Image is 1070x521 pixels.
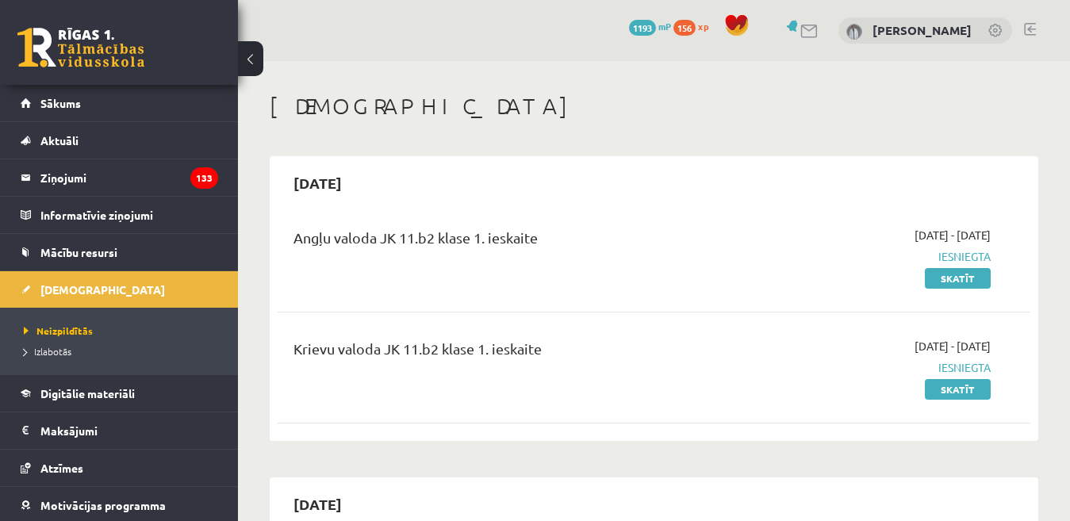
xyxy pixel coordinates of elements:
[40,133,79,147] span: Aktuāli
[21,412,218,449] a: Maksājumi
[21,450,218,486] a: Atzīmes
[40,96,81,110] span: Sākums
[21,271,218,308] a: [DEMOGRAPHIC_DATA]
[293,227,750,256] div: Angļu valoda JK 11.b2 klase 1. ieskaite
[698,20,708,33] span: xp
[190,167,218,189] i: 133
[40,412,218,449] legend: Maksājumi
[24,324,93,337] span: Neizpildītās
[40,282,165,297] span: [DEMOGRAPHIC_DATA]
[915,227,991,243] span: [DATE] - [DATE]
[673,20,716,33] a: 156 xp
[40,245,117,259] span: Mācību resursi
[925,268,991,289] a: Skatīt
[21,159,218,196] a: Ziņojumi133
[24,344,222,358] a: Izlabotās
[774,248,991,265] span: Iesniegta
[21,122,218,159] a: Aktuāli
[629,20,671,33] a: 1193 mP
[21,85,218,121] a: Sākums
[24,324,222,338] a: Neizpildītās
[915,338,991,354] span: [DATE] - [DATE]
[658,20,671,33] span: mP
[40,386,135,400] span: Digitālie materiāli
[40,461,83,475] span: Atzīmes
[774,359,991,376] span: Iesniegta
[17,28,144,67] a: Rīgas 1. Tālmācības vidusskola
[629,20,656,36] span: 1193
[40,197,218,233] legend: Informatīvie ziņojumi
[278,164,358,201] h2: [DATE]
[21,234,218,270] a: Mācību resursi
[925,379,991,400] a: Skatīt
[40,498,166,512] span: Motivācijas programma
[846,24,862,40] img: Aigars Kleinbergs
[40,159,218,196] legend: Ziņojumi
[21,197,218,233] a: Informatīvie ziņojumi
[872,22,972,38] a: [PERSON_NAME]
[673,20,696,36] span: 156
[270,93,1038,120] h1: [DEMOGRAPHIC_DATA]
[293,338,750,367] div: Krievu valoda JK 11.b2 klase 1. ieskaite
[21,375,218,412] a: Digitālie materiāli
[24,345,71,358] span: Izlabotās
